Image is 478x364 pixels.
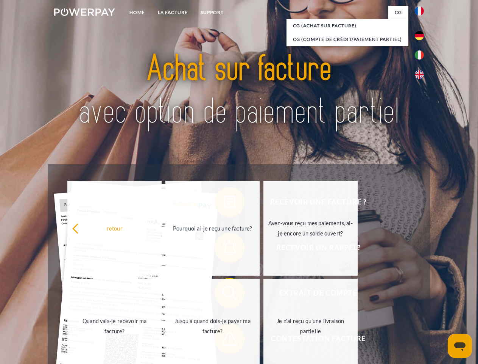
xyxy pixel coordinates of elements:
a: CG (achat sur facture) [286,19,408,33]
img: de [415,31,424,40]
a: CG (Compte de crédit/paiement partiel) [286,33,408,46]
img: it [415,50,424,60]
img: en [415,70,424,79]
iframe: Bouton de lancement de la fenêtre de messagerie [448,334,472,358]
img: title-powerpay_fr.svg [72,36,406,145]
div: Quand vais-je recevoir ma facture? [72,316,157,336]
a: Support [194,6,230,19]
div: Jusqu'à quand dois-je payer ma facture? [170,316,255,336]
img: logo-powerpay-white.svg [54,8,115,16]
img: fr [415,6,424,16]
div: retour [72,223,157,233]
div: Avez-vous reçu mes paiements, ai-je encore un solde ouvert? [268,218,353,238]
a: LA FACTURE [151,6,194,19]
div: Je n'ai reçu qu'une livraison partielle [268,316,353,336]
a: Avez-vous reçu mes paiements, ai-je encore un solde ouvert? [263,181,358,276]
a: Home [123,6,151,19]
div: Pourquoi ai-je reçu une facture? [170,223,255,233]
a: CG [388,6,408,19]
